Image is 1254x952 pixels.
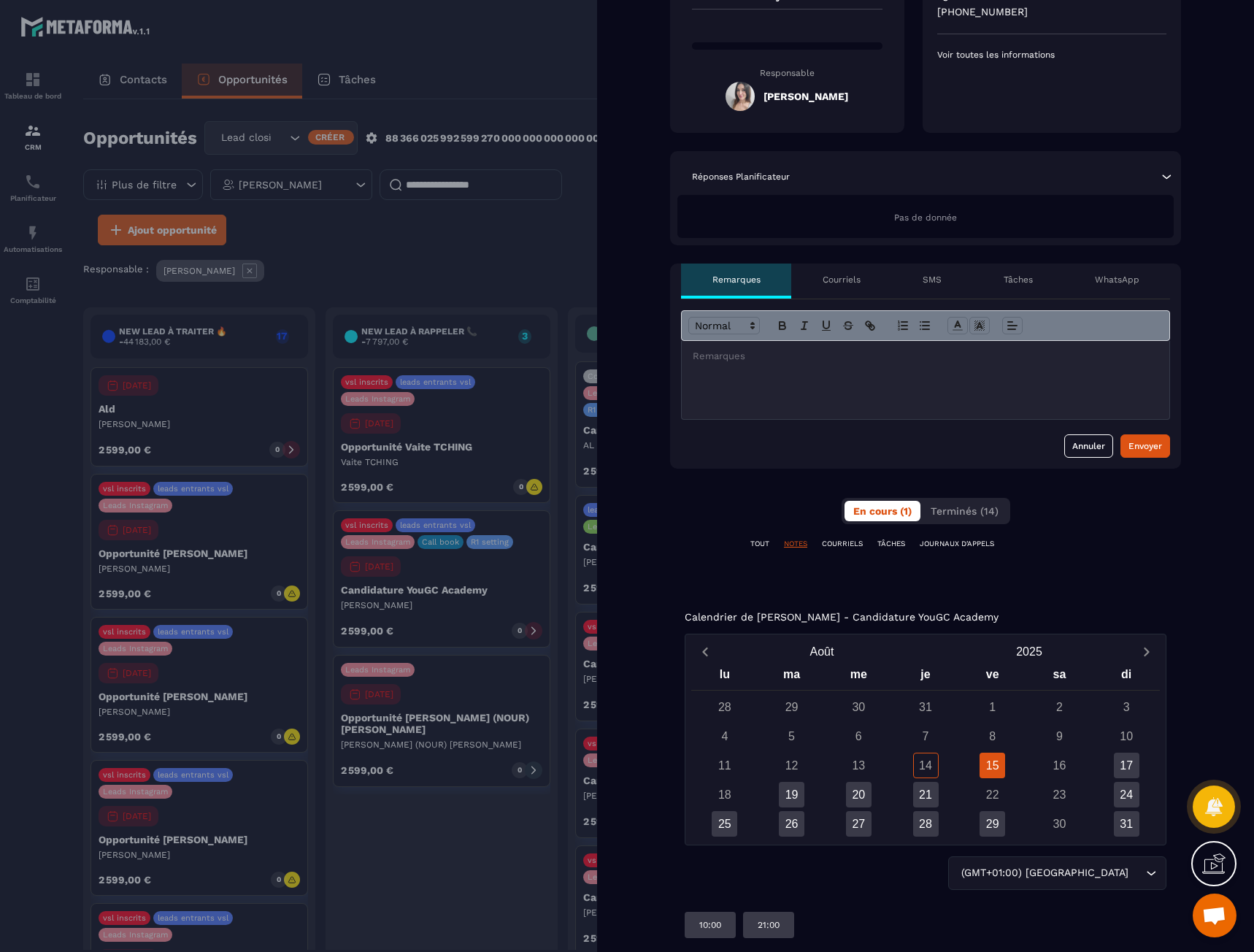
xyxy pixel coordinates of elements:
[846,694,872,720] div: 30
[926,639,1133,664] button: Open years overlay
[1047,723,1072,749] div: 9
[1120,434,1170,458] button: Envoyer
[1047,694,1072,720] div: 2
[750,539,769,549] p: TOUT
[823,274,861,285] p: Courriels
[712,753,737,778] div: 11
[712,274,761,285] p: Remarques
[691,664,1160,837] div: Calendar wrapper
[1133,642,1160,661] button: Next month
[913,782,939,807] div: 21
[1131,865,1142,881] input: Search for option
[846,723,872,749] div: 6
[691,664,758,690] div: lu
[758,664,826,690] div: ma
[959,664,1026,690] div: ve
[784,539,807,549] p: NOTES
[1093,664,1160,690] div: di
[779,753,804,778] div: 12
[692,171,790,183] p: Réponses Planificateur
[1114,811,1139,837] div: 31
[779,694,804,720] div: 29
[758,919,780,931] p: 21:00
[1026,664,1093,690] div: sa
[1193,894,1236,937] a: Ouvrir le chat
[877,539,905,549] p: TÂCHES
[718,639,926,664] button: Open months overlay
[980,694,1005,720] div: 1
[763,91,848,102] h5: [PERSON_NAME]
[846,782,872,807] div: 20
[948,856,1166,890] div: Search for option
[712,782,737,807] div: 18
[779,782,804,807] div: 19
[822,539,863,549] p: COURRIELS
[685,611,999,623] p: Calendrier de [PERSON_NAME] - Candidature YouGC Academy
[846,753,872,778] div: 13
[980,753,1005,778] div: 15
[931,505,999,517] span: Terminés (14)
[980,723,1005,749] div: 8
[920,539,994,549] p: JOURNAUX D'APPELS
[699,919,721,931] p: 10:00
[1095,274,1139,285] p: WhatsApp
[958,865,1131,881] span: (GMT+01:00) [GEOGRAPHIC_DATA]
[922,501,1007,521] button: Terminés (14)
[1114,694,1139,720] div: 3
[825,664,892,690] div: me
[1064,434,1113,458] button: Annuler
[1128,439,1162,453] div: Envoyer
[923,274,942,285] p: SMS
[913,753,939,778] div: 14
[1004,274,1033,285] p: Tâches
[845,501,920,521] button: En cours (1)
[980,811,1005,837] div: 29
[1114,782,1139,807] div: 24
[913,811,939,837] div: 28
[846,811,872,837] div: 27
[894,212,957,223] span: Pas de donnée
[779,811,804,837] div: 26
[691,642,718,661] button: Previous month
[691,694,1160,837] div: Calendar days
[980,782,1005,807] div: 22
[1047,782,1072,807] div: 23
[1047,811,1072,837] div: 30
[712,723,737,749] div: 4
[892,664,959,690] div: je
[1114,753,1139,778] div: 17
[853,505,912,517] span: En cours (1)
[712,811,737,837] div: 25
[1114,723,1139,749] div: 10
[712,694,737,720] div: 28
[1047,753,1072,778] div: 16
[913,694,939,720] div: 31
[913,723,939,749] div: 7
[779,723,804,749] div: 5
